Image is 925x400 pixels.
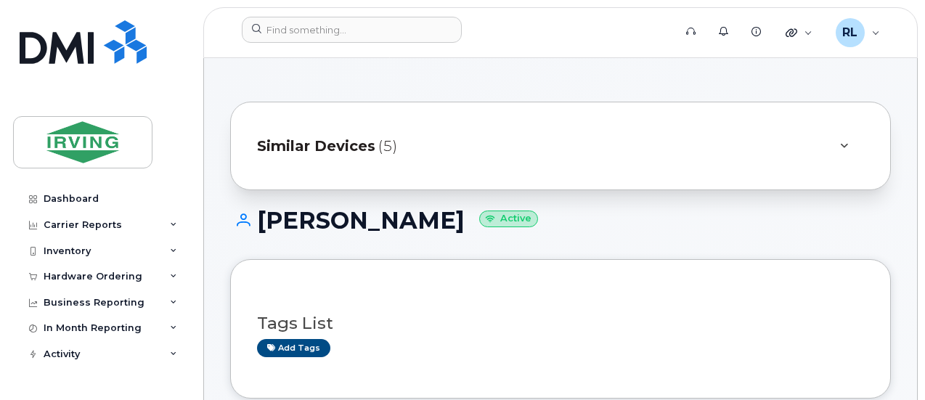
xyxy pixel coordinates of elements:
a: Add tags [257,339,330,357]
span: (5) [378,136,397,157]
small: Active [479,211,538,227]
h3: Tags List [257,314,864,332]
h1: [PERSON_NAME] [230,208,891,233]
span: Similar Devices [257,136,375,157]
